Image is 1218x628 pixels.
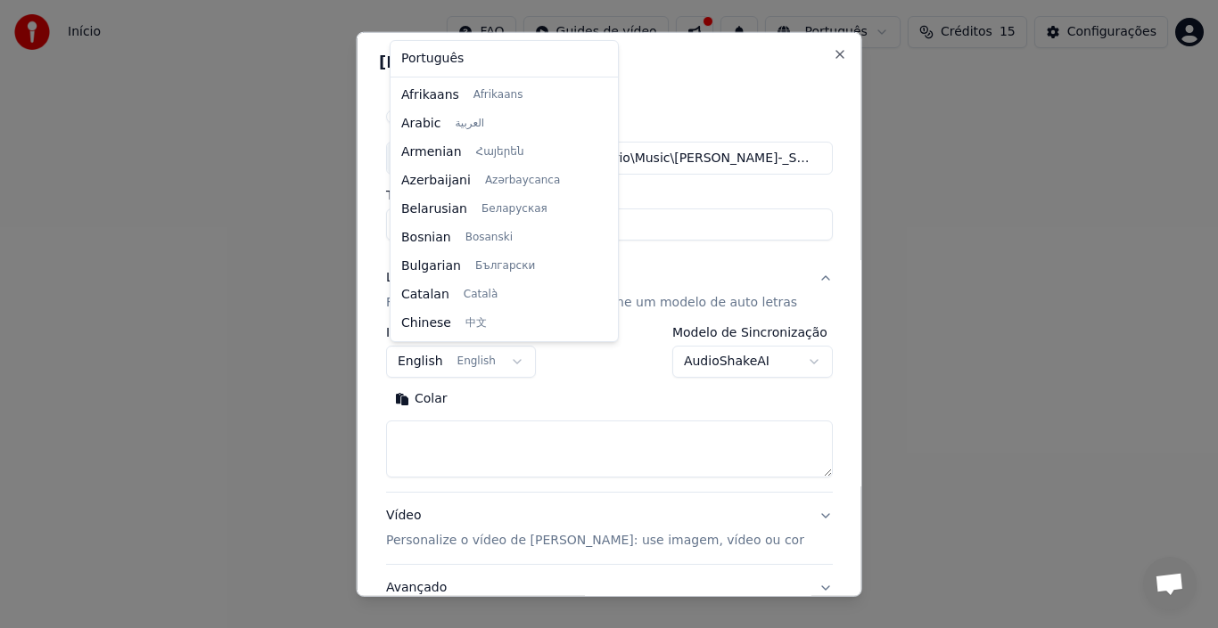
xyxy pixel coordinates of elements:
span: Български [475,259,535,273]
span: العربية [455,117,484,131]
span: Afrikaans [473,88,523,102]
span: 中文 [465,316,487,330]
span: Беларуская [481,202,547,216]
span: Belarusian [401,200,467,218]
span: Azerbaijani [401,172,471,190]
span: Bosanski [465,231,513,245]
span: Português [401,50,464,68]
span: Azərbaycanca [485,174,560,188]
span: Chinese [401,314,451,332]
span: Հայերեն [476,145,524,159]
span: Català [464,288,498,302]
span: Bulgarian [401,257,461,275]
span: Catalan [401,286,449,304]
span: Afrikaans [401,86,459,104]
span: Arabic [401,115,440,133]
span: Armenian [401,143,462,161]
span: Bosnian [401,229,451,247]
